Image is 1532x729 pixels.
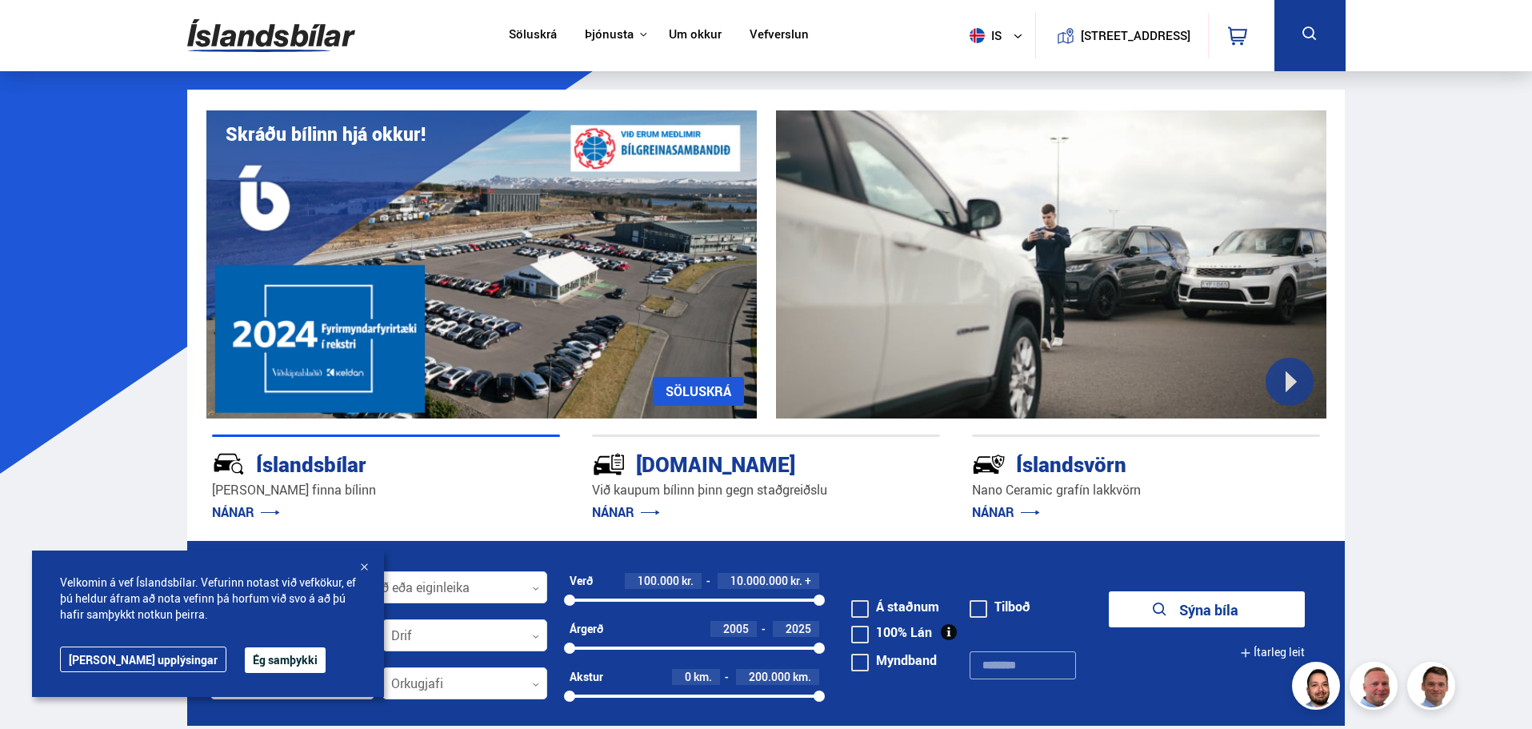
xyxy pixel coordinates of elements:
a: Söluskrá [509,27,557,44]
p: Nano Ceramic grafín lakkvörn [972,481,1320,499]
label: Á staðnum [851,600,939,613]
img: -Svtn6bYgwAsiwNX.svg [972,447,1006,481]
span: is [963,28,1003,43]
div: Íslandsbílar [212,449,503,477]
button: Ítarleg leit [1240,635,1305,671]
a: Um okkur [669,27,722,44]
label: Myndband [851,654,937,667]
img: siFngHWaQ9KaOqBr.png [1352,664,1400,712]
img: G0Ugv5HjCgRt.svg [187,10,355,62]
img: FbJEzSuNWCJXmdc-.webp [1410,664,1458,712]
span: 2025 [786,621,811,636]
a: Vefverslun [750,27,809,44]
a: [PERSON_NAME] upplýsingar [60,647,226,672]
a: NÁNAR [212,503,280,521]
span: km. [694,671,712,683]
span: 10.000.000 [730,573,788,588]
img: JRvxyua_JYH6wB4c.svg [212,447,246,481]
img: eKx6w-_Home_640_.png [206,110,757,419]
div: Íslandsvörn [972,449,1263,477]
label: 100% Lán [851,626,932,639]
span: km. [793,671,811,683]
label: Tilboð [970,600,1030,613]
a: [STREET_ADDRESS] [1044,13,1199,58]
p: Við kaupum bílinn þinn gegn staðgreiðslu [592,481,940,499]
img: tr5P-W3DuiFaO7aO.svg [592,447,626,481]
div: Árgerð [570,623,603,635]
h1: Skráðu bílinn hjá okkur! [226,123,426,145]
span: 200.000 [749,669,790,684]
div: [DOMAIN_NAME] [592,449,883,477]
span: kr. [682,575,694,587]
span: kr. [790,575,802,587]
button: is [963,12,1035,59]
span: 100.000 [638,573,679,588]
button: Þjónusta [585,27,634,42]
img: svg+xml;base64,PHN2ZyB4bWxucz0iaHR0cDovL3d3dy53My5vcmcvMjAwMC9zdmciIHdpZHRoPSI1MTIiIGhlaWdodD0iNT... [970,28,985,43]
button: Sýna bíla [1109,591,1305,627]
div: Verð [570,575,593,587]
a: SÖLUSKRÁ [653,377,744,406]
div: Akstur [570,671,603,683]
p: [PERSON_NAME] finna bílinn [212,481,560,499]
a: NÁNAR [592,503,660,521]
span: Velkomin á vef Íslandsbílar. Vefurinn notast við vefkökur, ef þú heldur áfram að nota vefinn þá h... [60,575,356,623]
a: NÁNAR [972,503,1040,521]
img: nhp88E3Fdnt1Opn2.png [1294,664,1342,712]
button: Ég samþykki [245,647,326,673]
button: [STREET_ADDRESS] [1087,29,1185,42]
span: 2005 [723,621,749,636]
span: 0 [685,669,691,684]
span: + [805,575,811,587]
